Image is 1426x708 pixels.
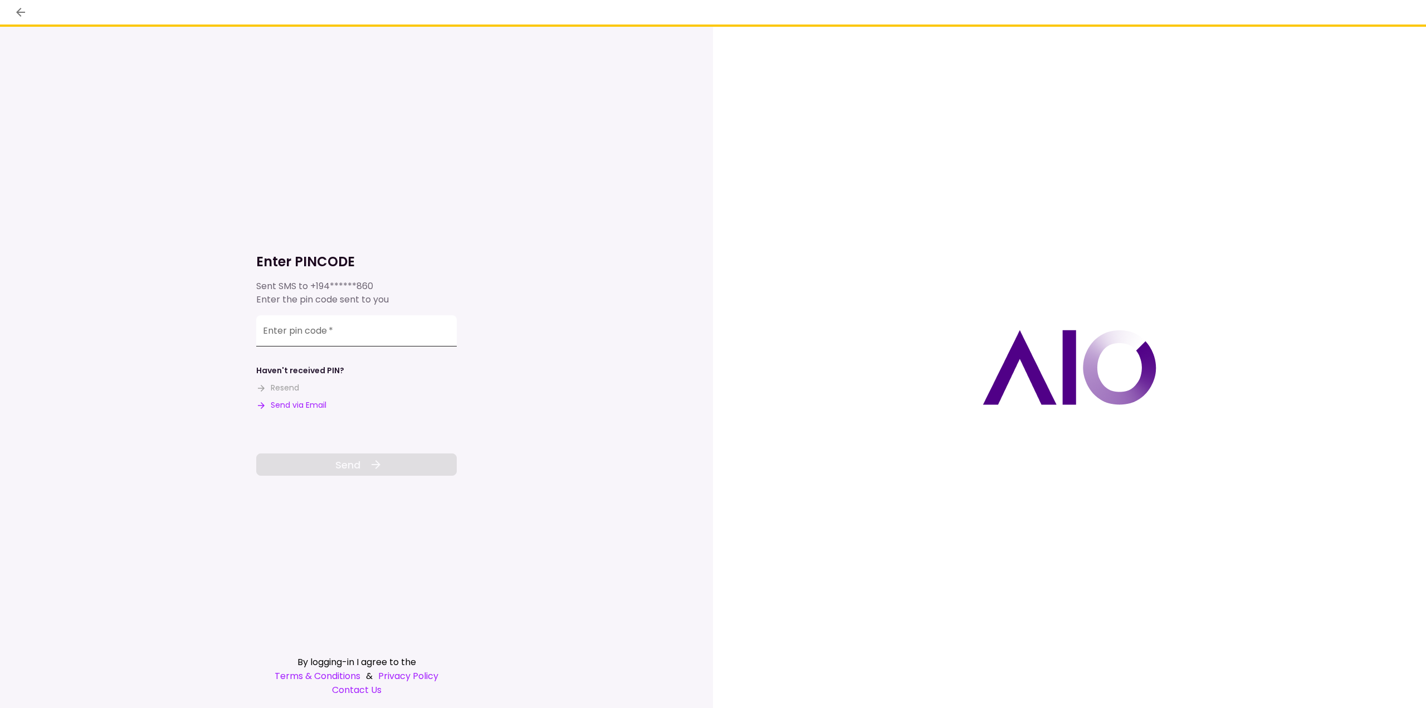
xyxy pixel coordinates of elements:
[256,683,457,697] a: Contact Us
[256,453,457,476] button: Send
[256,669,457,683] div: &
[335,457,360,472] span: Send
[256,365,344,377] div: Haven't received PIN?
[378,669,438,683] a: Privacy Policy
[256,253,457,271] h1: Enter PINCODE
[256,382,299,394] button: Resend
[256,655,457,669] div: By logging-in I agree to the
[256,399,326,411] button: Send via Email
[256,280,457,306] div: Sent SMS to Enter the pin code sent to you
[275,669,360,683] a: Terms & Conditions
[983,330,1156,405] img: AIO logo
[11,3,30,22] button: back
